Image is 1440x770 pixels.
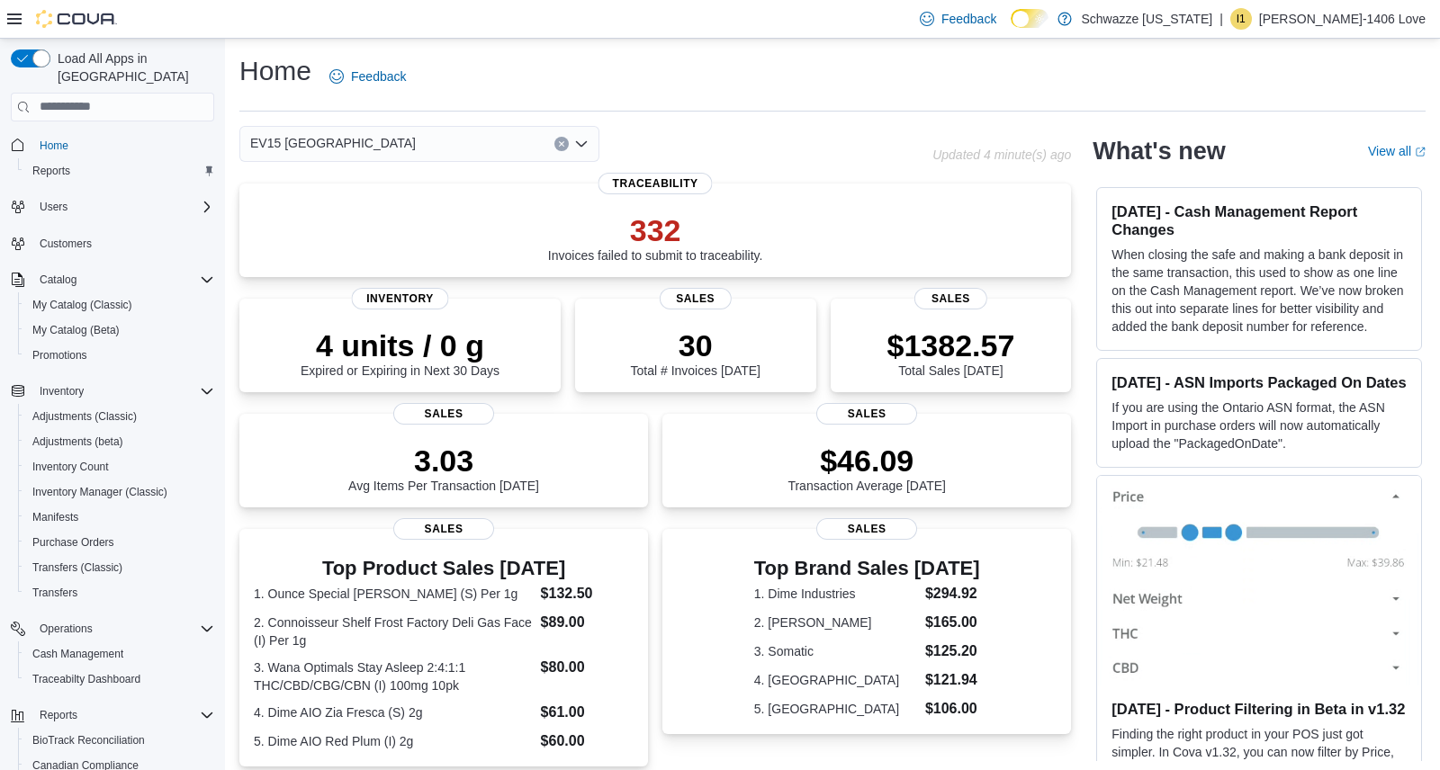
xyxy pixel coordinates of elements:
span: Transfers [25,582,214,604]
span: Reports [32,164,70,178]
dd: $106.00 [925,698,980,720]
button: Inventory [4,379,221,404]
span: Operations [32,618,214,640]
span: Reports [32,704,214,726]
a: Transfers (Classic) [25,557,130,578]
div: Avg Items Per Transaction [DATE] [348,443,539,493]
dt: 5. Dime AIO Red Plum (I) 2g [254,732,534,750]
span: My Catalog (Classic) [25,294,214,316]
a: Inventory Manager (Classic) [25,481,175,503]
a: Inventory Count [25,456,116,478]
button: Operations [32,618,100,640]
dt: 4. Dime AIO Zia Fresca (S) 2g [254,703,534,721]
span: Operations [40,622,93,636]
span: Manifests [32,510,78,524]
span: Sales [393,403,494,425]
h3: [DATE] - Product Filtering in Beta in v1.32 [1111,700,1407,718]
a: My Catalog (Beta) [25,319,127,341]
span: Home [32,134,214,157]
dt: 3. Somatic [754,642,918,660]
button: Reports [32,704,85,726]
span: My Catalog (Classic) [32,298,132,312]
p: 332 [548,212,763,248]
p: | [1219,8,1223,30]
span: Users [40,200,67,214]
span: Customers [32,232,214,255]
p: 3.03 [348,443,539,479]
span: Load All Apps in [GEOGRAPHIC_DATA] [50,49,214,85]
span: Promotions [32,348,87,363]
button: Operations [4,616,221,641]
dd: $89.00 [541,612,634,633]
a: Customers [32,233,99,255]
button: Clear input [554,137,569,151]
span: Catalog [32,269,214,291]
span: Inventory Manager (Classic) [32,485,167,499]
a: Adjustments (Classic) [25,406,144,427]
p: 30 [631,327,760,363]
span: Transfers (Classic) [25,557,214,578]
div: Total # Invoices [DATE] [631,327,760,378]
input: Dark Mode [1011,9,1048,28]
span: Sales [660,288,732,309]
button: Reports [18,158,221,184]
button: Inventory [32,381,91,402]
dd: $60.00 [541,730,634,752]
span: Sales [393,518,494,540]
span: Transfers [32,586,77,600]
button: Catalog [4,267,221,292]
dd: $80.00 [541,657,634,678]
button: My Catalog (Beta) [18,318,221,343]
div: Invoices failed to submit to traceability. [548,212,763,263]
span: Inventory [32,381,214,402]
button: Promotions [18,343,221,368]
span: Sales [816,403,917,425]
span: I1 [1237,8,1246,30]
a: Transfers [25,582,85,604]
span: Traceabilty Dashboard [32,672,140,686]
button: Users [32,196,75,218]
span: Catalog [40,273,76,287]
p: $1382.57 [887,327,1015,363]
span: Feedback [941,10,996,28]
span: Inventory Manager (Classic) [25,481,214,503]
dd: $294.92 [925,583,980,604]
h1: Home [239,53,311,89]
dd: $121.94 [925,669,980,691]
button: Manifests [18,505,221,530]
span: Traceabilty Dashboard [25,668,214,690]
span: Inventory [40,384,84,398]
a: Adjustments (beta) [25,431,130,452]
p: Updated 4 minute(s) ago [932,148,1071,162]
p: $46.09 [787,443,946,479]
dt: 2. Connoisseur Shelf Frost Factory Deli Gas Face (I) Per 1g [254,613,534,649]
a: Home [32,135,76,157]
dt: 4. [GEOGRAPHIC_DATA] [754,671,918,689]
a: Cash Management [25,643,130,665]
dd: $61.00 [541,702,634,723]
button: Adjustments (Classic) [18,404,221,429]
a: View allExternal link [1368,144,1426,158]
span: Home [40,139,68,153]
span: Sales [914,288,986,309]
a: Feedback [322,58,413,94]
div: Isaac-1406 Love [1230,8,1252,30]
svg: External link [1415,147,1426,157]
dd: $125.20 [925,640,980,662]
button: Adjustments (beta) [18,429,221,454]
span: Reports [40,708,77,722]
span: Adjustments (Classic) [32,409,137,424]
a: Feedback [913,1,1003,37]
dt: 5. [GEOGRAPHIC_DATA] [754,700,918,718]
button: Catalog [32,269,84,291]
a: My Catalog (Classic) [25,294,139,316]
span: Promotions [25,345,214,366]
button: Customers [4,230,221,256]
button: Transfers (Classic) [18,555,221,580]
button: Inventory Manager (Classic) [18,479,221,505]
button: Users [4,194,221,219]
span: Customers [40,237,92,251]
span: Cash Management [25,643,214,665]
p: Schwazze [US_STATE] [1081,8,1212,30]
